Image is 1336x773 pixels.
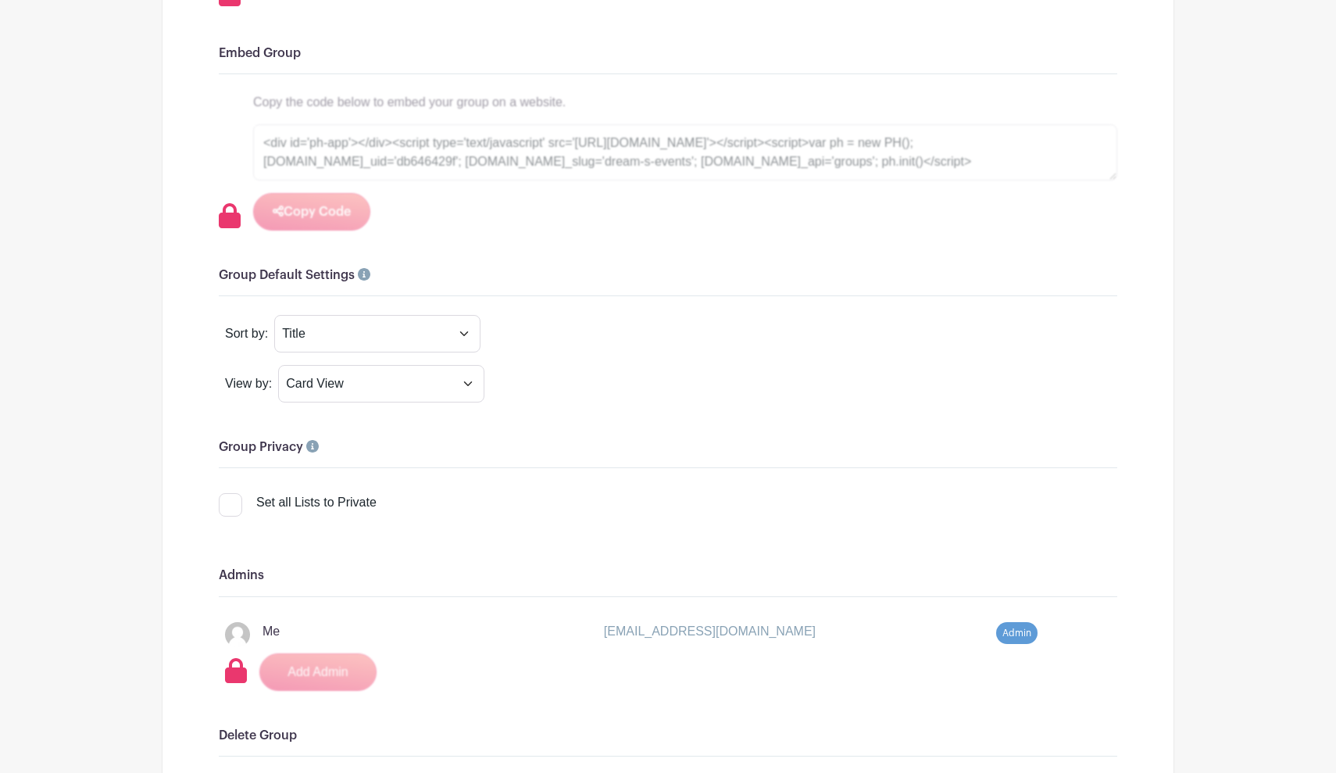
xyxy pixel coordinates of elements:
[219,46,1117,61] h6: Embed Group
[256,493,377,512] div: Set all Lists to Private
[263,622,280,641] p: Me
[219,268,1117,283] h6: Group Default Settings
[996,622,1038,644] span: Admin
[219,440,1117,455] h6: Group Privacy
[219,568,1117,583] h6: Admins
[219,324,274,343] div: Sort by:
[604,622,816,641] p: [EMAIL_ADDRESS][DOMAIN_NAME]
[225,622,250,647] img: default-ce2991bfa6775e67f084385cd625a349d9dcbb7a52a09fb2fda1e96e2d18dcdb.png
[219,728,1117,743] h6: Delete Group
[219,374,278,393] div: View by:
